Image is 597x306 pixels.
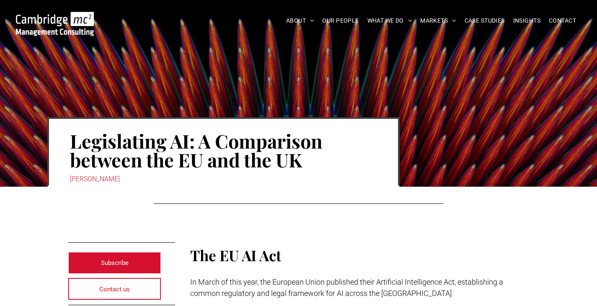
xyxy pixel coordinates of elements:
span: Contact us [99,279,130,300]
span: Subscribe [101,252,129,273]
img: Go to Homepage [16,12,94,36]
a: MARKETS [416,14,460,27]
h1: Legislating AI: A Comparison between the EU and the UK [70,131,377,170]
div: [PERSON_NAME] [70,173,377,185]
span: In March of this year, the European Union published their Artificial Intelligence Act, establishi... [190,278,503,298]
a: CASE STUDIES [460,14,509,27]
a: INSIGHTS [509,14,545,27]
a: OUR PEOPLE [318,14,363,27]
a: ABOUT [282,14,318,27]
a: CONTACT [545,14,580,27]
a: Contact us [68,278,161,300]
a: WHAT WE DO [363,14,416,27]
span: The EU AI Act [190,245,281,265]
a: Subscribe [68,252,161,274]
a: Your Business Transformed | Cambridge Management Consulting [16,13,94,22]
